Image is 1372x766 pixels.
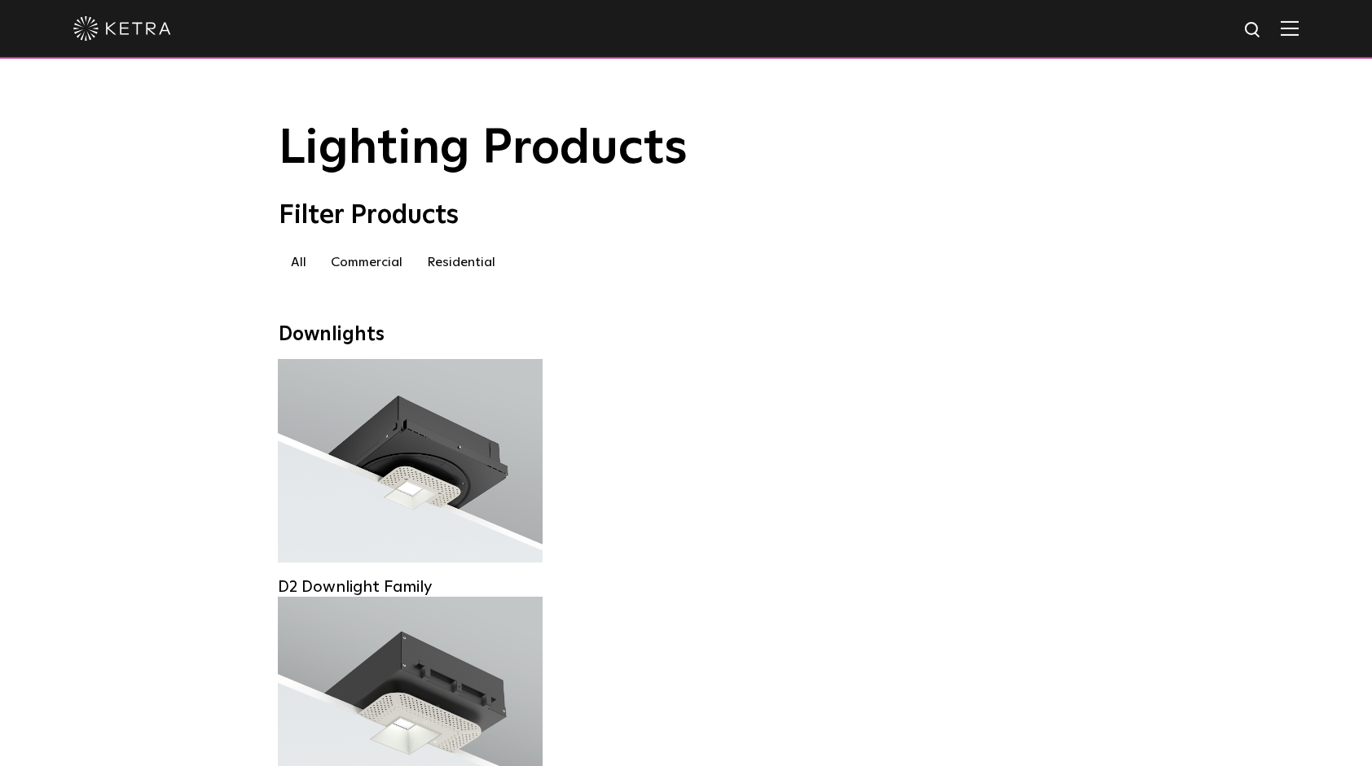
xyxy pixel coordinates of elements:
img: search icon [1243,20,1264,41]
label: Residential [415,247,508,277]
div: D2 Downlight Family [278,577,543,597]
label: All [279,247,319,277]
a: D2 Downlight Family Lumen Output:1200Colors:White / Black / Gloss Black / Silver / Bronze / Silve... [278,359,543,572]
img: ketra-logo-2019-white [73,16,171,41]
label: Commercial [319,247,415,277]
div: Filter Products [279,200,1093,231]
span: Lighting Products [279,125,688,173]
div: Downlights [279,323,1093,347]
img: Hamburger%20Nav.svg [1281,20,1299,36]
